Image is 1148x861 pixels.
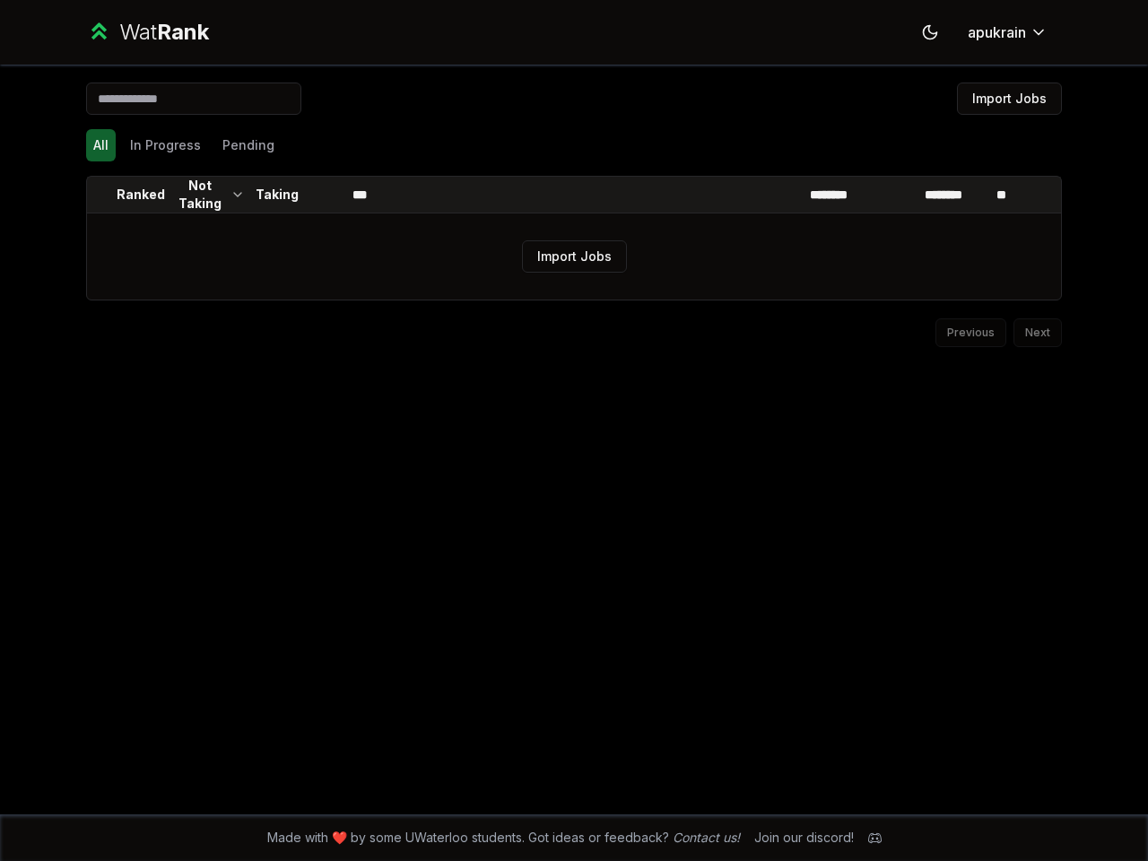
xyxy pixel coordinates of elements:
button: apukrain [953,16,1062,48]
p: Ranked [117,186,165,204]
a: WatRank [86,18,209,47]
button: In Progress [123,129,208,161]
button: Import Jobs [522,240,627,273]
span: Rank [157,19,209,45]
span: apukrain [968,22,1026,43]
p: Not Taking [173,177,227,213]
button: All [86,129,116,161]
div: Wat [119,18,209,47]
button: Import Jobs [957,83,1062,115]
p: Taking [256,186,299,204]
a: Contact us! [673,830,740,845]
div: Join our discord! [754,829,854,847]
span: Made with ❤️ by some UWaterloo students. Got ideas or feedback? [267,829,740,847]
button: Pending [215,129,282,161]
